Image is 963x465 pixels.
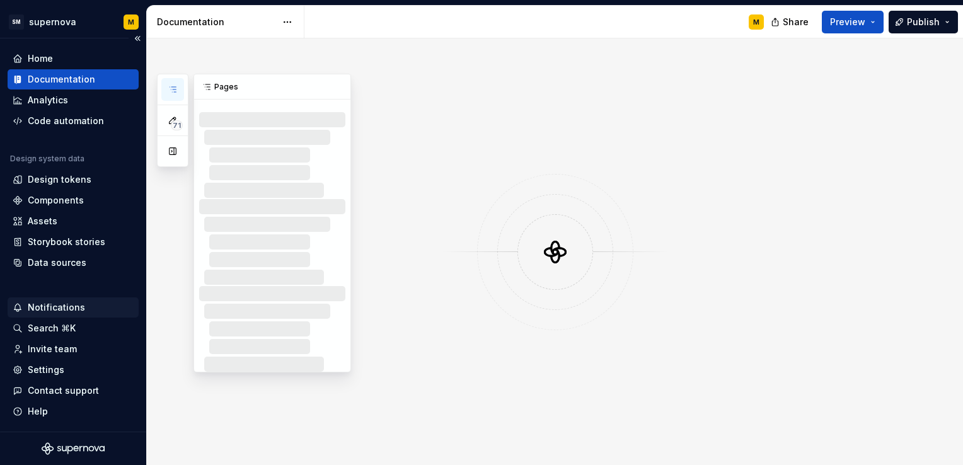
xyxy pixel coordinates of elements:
div: M [753,17,759,27]
a: Documentation [8,69,139,89]
div: Storybook stories [28,236,105,248]
span: Publish [907,16,940,28]
div: Help [28,405,48,418]
button: SMsupernovaM [3,8,144,35]
div: Components [28,194,84,207]
a: Assets [8,211,139,231]
a: Data sources [8,253,139,273]
div: Search ⌘K [28,322,76,335]
a: Design tokens [8,169,139,190]
button: Help [8,401,139,422]
div: Home [28,52,53,65]
div: Pages [194,74,350,100]
div: Assets [28,215,57,227]
button: Preview [822,11,884,33]
div: Documentation [28,73,95,86]
a: Analytics [8,90,139,110]
div: Invite team [28,343,77,355]
div: Contact support [28,384,99,397]
div: Notifications [28,301,85,314]
span: Preview [830,16,865,28]
button: Contact support [8,381,139,401]
svg: Supernova Logo [42,442,105,455]
button: Search ⌘K [8,318,139,338]
button: Notifications [8,297,139,318]
button: Share [764,11,817,33]
a: Settings [8,360,139,380]
a: Invite team [8,339,139,359]
div: M [128,17,134,27]
button: Collapse sidebar [129,30,146,47]
button: Publish [889,11,958,33]
a: Code automation [8,111,139,131]
div: Design system data [10,154,84,164]
div: SM [9,14,24,30]
div: Code automation [28,115,104,127]
a: Home [8,49,139,69]
div: Design tokens [28,173,91,186]
div: supernova [29,16,76,28]
span: Share [783,16,809,28]
div: Settings [28,364,64,376]
a: Components [8,190,139,210]
div: Data sources [28,256,86,269]
span: 71 [171,120,183,130]
a: Storybook stories [8,232,139,252]
div: Documentation [157,16,276,28]
div: Analytics [28,94,68,106]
